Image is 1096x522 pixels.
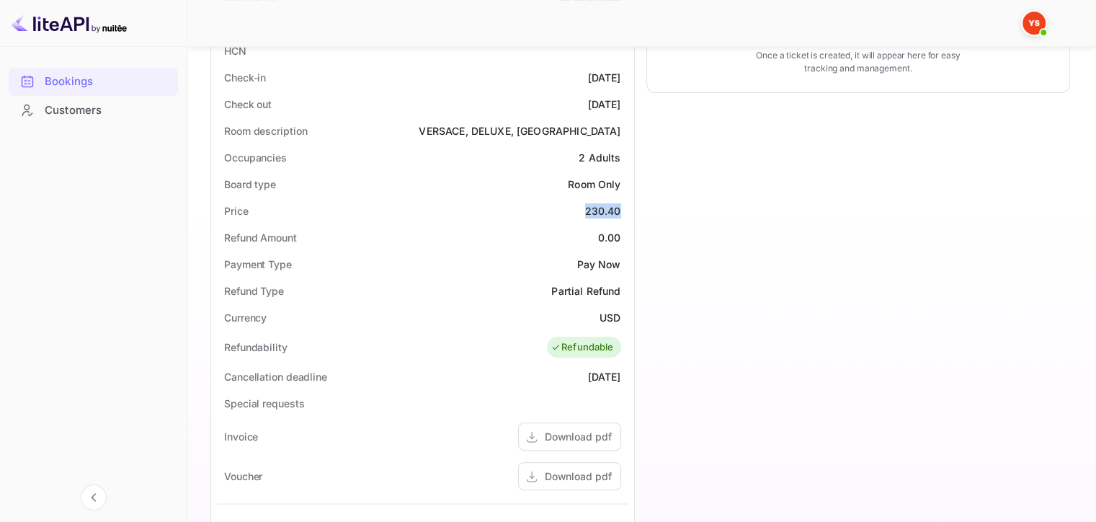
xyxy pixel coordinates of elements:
div: Download pdf [545,469,612,484]
div: Room Only [568,177,620,192]
div: HCN [224,43,246,58]
div: [DATE] [588,70,621,85]
img: Yandex Support [1023,12,1046,35]
div: Refundability [224,340,288,355]
img: LiteAPI logo [12,12,127,35]
div: [DATE] [588,97,621,112]
div: Currency [224,310,267,325]
div: Download pdf [545,429,612,444]
div: Check-in [224,70,266,85]
div: Price [224,203,249,218]
div: VERSACE, DELUXE, [GEOGRAPHIC_DATA] [419,123,620,138]
a: Customers [9,97,178,123]
div: 0.00 [598,230,621,245]
div: Voucher [224,469,262,484]
div: USD [600,310,620,325]
div: Pay Now [576,257,620,272]
div: Refund Type [224,283,284,298]
button: Collapse navigation [81,485,107,510]
div: Refundable [551,340,614,355]
div: [DATE] [588,369,621,384]
div: 230.40 [585,203,621,218]
div: Bookings [9,68,178,96]
div: Partial Refund [551,283,620,298]
div: Board type [224,177,276,192]
div: Check out [224,97,272,112]
div: Cancellation deadline [224,369,327,384]
p: Once a ticket is created, it will appear here for easy tracking and management. [745,49,971,75]
div: Occupancies [224,150,287,165]
div: Room description [224,123,307,138]
div: Invoice [224,429,258,444]
div: Refund Amount [224,230,297,245]
div: Customers [45,102,171,119]
div: Bookings [45,74,171,90]
div: 2 Adults [579,150,620,165]
div: Customers [9,97,178,125]
a: Bookings [9,68,178,94]
div: Payment Type [224,257,292,272]
div: Special requests [224,396,304,411]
